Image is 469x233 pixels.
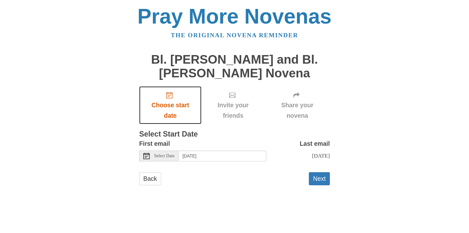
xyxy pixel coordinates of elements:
a: Back [139,172,161,185]
span: Choose start date [146,100,195,121]
div: Click "Next" to confirm your start date first. [201,86,265,124]
a: Pray More Novenas [138,4,332,28]
span: Share your novena [271,100,323,121]
h3: Select Start Date [139,130,330,138]
a: Choose start date [139,86,201,124]
button: Next [309,172,330,185]
span: Invite your friends [208,100,258,121]
span: Select Date [154,154,174,158]
h1: Bl. [PERSON_NAME] and Bl. [PERSON_NAME] Novena [139,53,330,80]
label: Last email [300,138,330,149]
a: The original novena reminder [171,32,298,39]
div: Click "Next" to confirm your start date first. [265,86,330,124]
label: First email [139,138,170,149]
span: [DATE] [312,152,330,159]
